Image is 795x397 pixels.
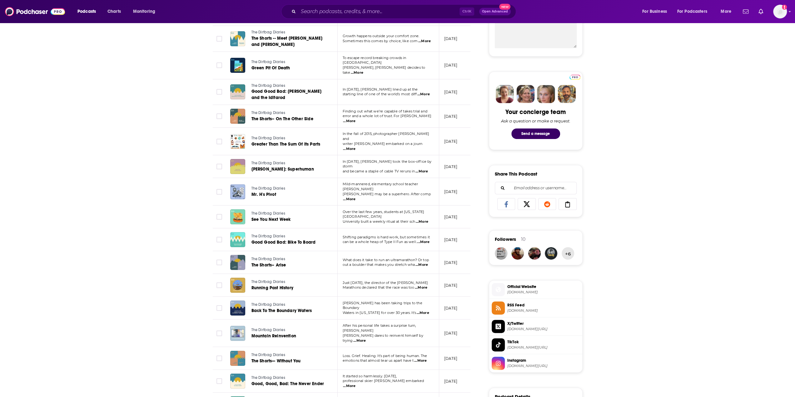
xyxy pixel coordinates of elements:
span: The Dirtbag Diaries [251,302,285,307]
span: and became a staple of cable TV reruns in [343,169,415,173]
span: ...More [343,119,355,124]
span: out a boulder that makes you stretch wha [343,262,415,267]
span: Toggle select row [216,237,222,242]
span: Mild-mannered, elementary school teacher [PERSON_NAME] [343,182,418,191]
span: ...More [343,146,355,151]
span: Back To The Boundary Waters [251,308,312,313]
span: The Dirtbag Diaries [251,257,285,261]
span: Toggle select row [216,330,222,336]
button: open menu [673,7,716,17]
p: [DATE] [444,379,458,384]
span: Charts [107,7,121,16]
a: The Dirtbag Diaries [251,59,326,65]
a: TikTok[DOMAIN_NAME][URL] [492,338,580,351]
a: Show notifications dropdown [740,6,751,17]
input: Email address or username... [500,182,571,194]
a: Good Good Bad: [PERSON_NAME] and the Iditarod [251,88,326,101]
span: Shifting paradigms is hard work, but sometimes it [343,235,430,239]
span: The Shorts– Arise [251,262,286,268]
a: The Shorts-- On The Other Side [251,116,326,122]
span: University built a weekly ritual at their sch [343,219,415,224]
span: The Dirtbag Diaries [251,161,285,165]
span: It started so harmlessly. [DATE], [343,374,397,378]
span: ...More [351,70,363,75]
span: Toggle select row [216,378,222,384]
span: Running Past History [251,285,293,290]
div: Ask a question or make a request. [501,118,570,123]
span: TikTok [507,339,580,345]
p: [DATE] [444,36,458,41]
a: The Dirtbag Diaries [251,211,326,216]
input: Search podcasts, credits, & more... [298,7,460,17]
img: Sydney Profile [496,85,514,103]
h3: Share This Podcast [495,171,537,177]
span: ...More [415,262,428,267]
span: Toggle select row [216,214,222,220]
a: Mr. H's Pivot [251,191,326,198]
span: X/Twitter [507,321,580,326]
span: Toggle select row [216,164,222,169]
span: error and a whole lot of trust. For [PERSON_NAME] [343,114,431,118]
span: Open Advanced [482,10,508,13]
a: The Dirtbag Diaries [251,302,326,308]
span: The Dirtbag Diaries [251,328,285,332]
span: The Dirtbag Diaries [251,136,285,140]
a: JohnPOdom [528,247,541,260]
a: The Dirtbag Diaries [251,30,326,35]
p: [DATE] [444,237,458,242]
a: Instagram[DOMAIN_NAME][URL] [492,357,580,370]
a: The Dirtbag Diaries [251,352,326,358]
a: The Dirtbag Diaries [251,83,326,89]
span: ...More [417,92,430,97]
svg: Add a profile image [782,5,787,10]
a: The Dirtbag Diaries [251,375,326,381]
a: The Dirtbag Diaries [251,186,326,191]
span: ...More [343,384,355,389]
span: What does it take to run an ultramarathon? Or top [343,258,429,262]
span: professional skier [PERSON_NAME] embarked [343,379,424,383]
span: ...More [416,219,428,224]
p: [DATE] [444,62,458,68]
a: The Shorts -- Meet [PERSON_NAME] and [PERSON_NAME] [251,35,326,48]
span: Podcasts [77,7,96,16]
div: Search podcasts, credits, & more... [287,4,522,19]
span: New [499,4,510,10]
img: fourchinnigan [511,247,524,260]
img: TheArmchairClimber [495,247,507,260]
span: Over the last few years, students at [US_STATE][GEOGRAPHIC_DATA] [343,210,425,219]
a: The Shorts— Without You [251,358,326,364]
div: Your concierge team [505,108,566,116]
a: Good, Good, Bad: The Never Ender [251,381,326,387]
span: The Dirtbag Diaries [251,211,285,216]
a: [PERSON_NAME]: Superhuman [251,166,326,172]
span: Sometimes this comes by choice, like com [343,39,418,43]
span: Good Good Bad: Bike To Board [251,240,316,245]
span: Monitoring [133,7,155,16]
span: writer [PERSON_NAME] embarked on a journ [343,141,423,146]
span: The Shorts-- On The Other Side [251,116,313,122]
img: Jon Profile [558,85,576,103]
span: Toggle select row [216,36,222,42]
span: See You Next Week [251,217,291,222]
a: The Shorts– Arise [251,262,326,268]
a: Mountain Reinvention [251,333,326,339]
button: open menu [129,7,163,17]
a: The Dirtbag Diaries [251,327,326,333]
a: The Dirtbag Diaries [251,136,326,141]
span: For Business [642,7,667,16]
span: Toggle select row [216,62,222,68]
span: emotions that almost tear us apart have t [343,358,414,363]
span: The Dirtbag Diaries [251,234,285,238]
a: Charts [103,7,125,17]
span: In [DATE], [PERSON_NAME] took the box-office by storm [343,159,432,169]
span: Finding out what we’re capable of takes trial and [343,109,427,113]
img: records_bands [545,247,557,260]
button: Send a message [511,128,560,139]
div: 10 [521,236,525,242]
span: starting line of one of the world’s most diff [343,92,417,96]
span: Good Good Bad: [PERSON_NAME] and the Iditarod [251,89,322,100]
span: Loss. Grief. Healing. It’s part of being human. The [343,354,427,358]
a: Running Past History [251,285,326,291]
